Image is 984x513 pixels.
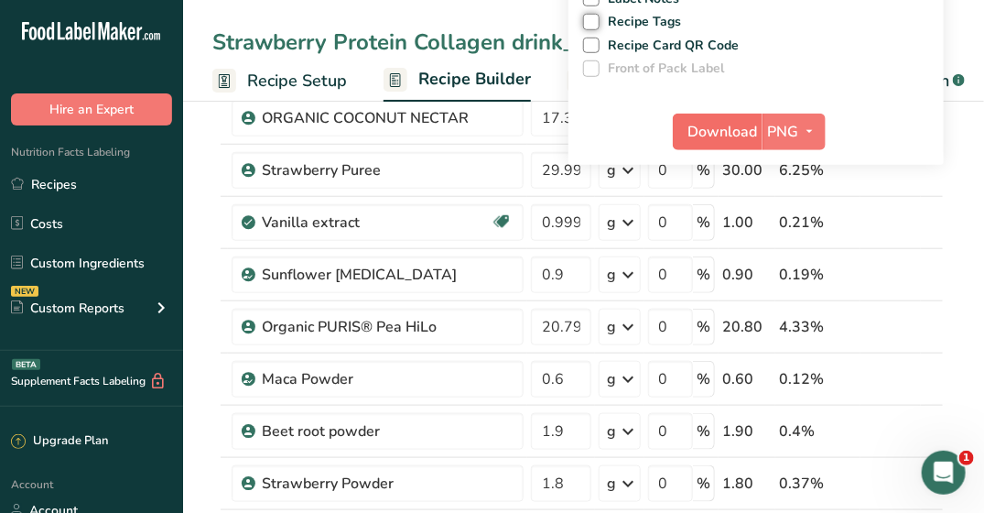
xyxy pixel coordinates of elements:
div: 0.19% [779,264,857,286]
iframe: Intercom live chat [922,451,966,495]
div: Strawberry Puree [262,159,491,181]
div: 0.90 [722,264,772,286]
button: Download [673,114,762,150]
div: Strawberry Powder [262,473,491,495]
div: ORGANIC COCONUT NECTAR [262,107,491,129]
div: 0.60 [722,368,772,390]
span: 1 [959,451,974,465]
div: Vanilla extract [262,212,491,234]
div: Organic PURIS® Pea HiLo [262,316,491,338]
span: Recipe Tags [600,14,682,30]
div: g [607,212,616,234]
a: Recipe Setup [212,60,347,102]
div: g [607,159,616,181]
span: Recipe Builder [418,67,531,92]
div: 1.90 [722,420,772,442]
div: 0.12% [779,368,857,390]
div: Custom Reports [11,299,124,318]
div: Maca Powder [262,368,491,390]
div: 6.25% [779,159,857,181]
span: Recipe Card QR Code [600,38,740,54]
div: 0.21% [779,212,857,234]
div: g [607,316,616,338]
div: Strawberry Protein Collagen drink_2 [212,26,609,59]
a: Recipe Builder [384,59,531,103]
div: Beet root powder [262,420,491,442]
span: Front of Pack Label [600,60,725,77]
div: Upgrade Plan [11,432,108,451]
button: PNG [762,114,826,150]
div: 1.80 [722,473,772,495]
button: Hire an Expert [11,93,172,126]
div: 20.80 [722,316,772,338]
div: g [607,473,616,495]
div: g [607,368,616,390]
div: NEW [11,286,38,297]
div: BETA [12,359,40,370]
div: 4.33% [779,316,857,338]
div: 0.4% [779,420,857,442]
div: g [607,264,616,286]
div: 30.00 [722,159,772,181]
span: Recipe Setup [247,69,347,93]
div: 1.00 [722,212,772,234]
span: PNG [768,121,799,143]
a: Customize Label [568,60,725,102]
div: g [607,420,616,442]
div: 0.37% [779,473,857,495]
div: Sunflower [MEDICAL_DATA] [262,264,491,286]
span: Download [688,121,758,143]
